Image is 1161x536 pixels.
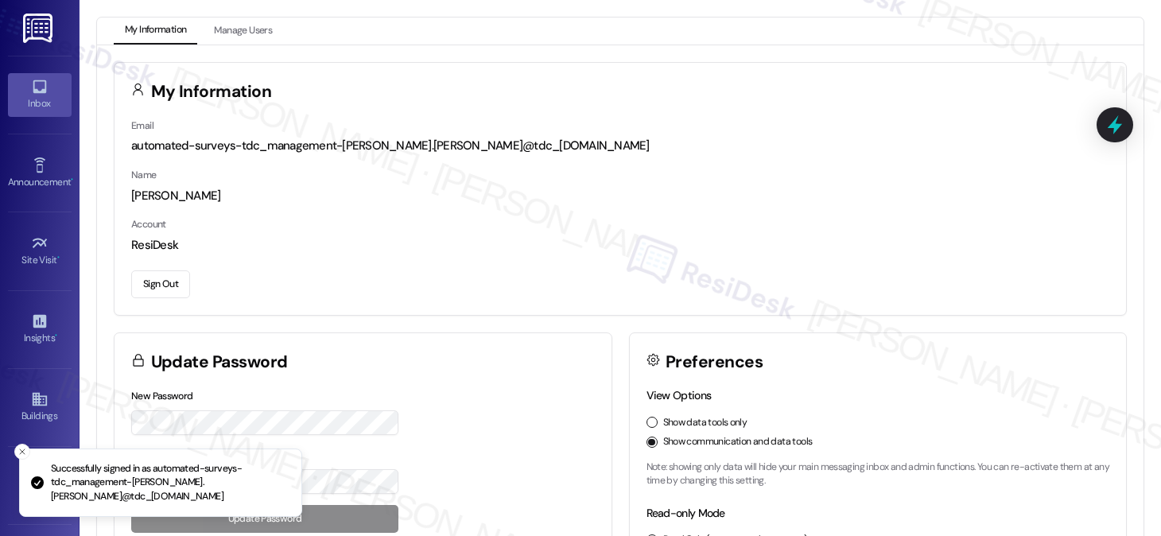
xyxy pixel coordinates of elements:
[131,169,157,181] label: Name
[663,435,813,449] label: Show communication and data tools
[8,386,72,429] a: Buildings
[131,119,153,132] label: Email
[55,330,57,341] span: •
[131,218,166,231] label: Account
[114,17,197,45] button: My Information
[131,138,1109,154] div: automated-surveys-tdc_management-[PERSON_NAME].[PERSON_NAME]@tdc_[DOMAIN_NAME]
[51,462,289,504] p: Successfully signed in as automated-surveys-tdc_management-[PERSON_NAME].[PERSON_NAME]@tdc_[DOMAI...
[131,237,1109,254] div: ResiDesk
[71,174,73,185] span: •
[151,84,272,100] h3: My Information
[57,252,60,263] span: •
[151,354,288,371] h3: Update Password
[663,416,747,430] label: Show data tools only
[8,308,72,351] a: Insights •
[23,14,56,43] img: ResiDesk Logo
[8,73,72,116] a: Inbox
[203,17,283,45] button: Manage Users
[647,460,1110,488] p: Note: showing only data will hide your main messaging inbox and admin functions. You can re-activ...
[666,354,763,371] h3: Preferences
[647,388,712,402] label: View Options
[8,230,72,273] a: Site Visit •
[131,188,1109,204] div: [PERSON_NAME]
[14,444,30,460] button: Close toast
[131,390,193,402] label: New Password
[131,270,190,298] button: Sign Out
[647,506,725,520] label: Read-only Mode
[8,464,72,507] a: Leads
